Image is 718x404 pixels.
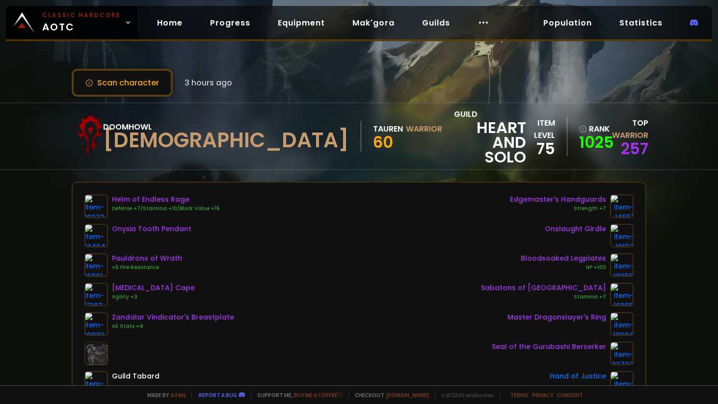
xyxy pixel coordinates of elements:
[610,194,634,218] img: item-14551
[84,253,108,277] img: item-16961
[345,13,402,33] a: Mak'gora
[373,123,403,135] div: Tauren
[84,371,108,395] img: item-5976
[481,283,606,293] div: Sabatons of [GEOGRAPHIC_DATA]
[112,253,182,264] div: Pauldrons of Wrath
[171,391,186,399] a: a fan
[610,342,634,365] img: item-22722
[521,264,606,271] div: HP +100
[84,194,108,218] img: item-19372
[149,13,190,33] a: Home
[185,77,232,89] span: 3 hours ago
[294,391,343,399] a: Buy me a coffee
[251,391,343,399] span: Support me,
[526,117,555,141] div: item level
[42,11,121,34] span: AOTC
[610,283,634,306] img: item-16965
[557,391,583,399] a: Consent
[6,6,137,39] a: Classic HardcoreAOTC
[270,13,333,33] a: Equipment
[610,312,634,336] img: item-19384
[84,283,108,306] img: item-17107
[112,312,234,323] div: Zandalar Vindicator's Breastplate
[510,194,606,205] div: Edgemaster's Handguards
[610,224,634,247] img: item-19137
[199,391,237,399] a: Report a bug
[612,130,648,141] span: Warrior
[112,323,234,330] div: All Stats +4
[112,283,195,293] div: [MEDICAL_DATA] Cape
[386,391,429,399] a: [DOMAIN_NAME]
[141,391,186,399] span: Made by
[532,391,553,399] a: Privacy
[610,371,634,395] img: item-11815
[72,69,173,97] button: Scan character
[492,342,606,352] div: Seal of the Gurubashi Berserker
[435,391,494,399] span: v. d752d5 - production
[84,312,108,336] img: item-19822
[414,13,458,33] a: Guilds
[373,131,393,153] span: 60
[621,137,648,160] a: 257
[454,108,526,164] div: guild
[84,224,108,247] img: item-18404
[510,205,606,213] div: Strength +7
[112,264,182,271] div: +5 Fire Resistance
[521,253,606,264] div: Bloodsoaked Legplates
[202,13,258,33] a: Progress
[610,117,649,141] div: Top
[579,135,604,150] a: 1025
[348,391,429,399] span: Checkout
[103,121,349,133] div: Doomhowl
[454,120,526,164] span: Heart and Solo
[507,312,606,323] div: Master Dragonslayer's Ring
[406,123,442,135] div: Warrior
[579,123,604,135] div: rank
[535,13,600,33] a: Population
[550,371,606,381] div: Hand of Justice
[510,391,528,399] a: Terms
[112,371,160,381] div: Guild Tabard
[526,141,555,156] div: 75
[112,205,220,213] div: Defense +7/Stamina +10/Block Value +15
[112,293,195,301] div: Agility +3
[481,293,606,301] div: Stamina +7
[103,133,349,148] div: [DEMOGRAPHIC_DATA]
[610,253,634,277] img: item-19855
[42,11,121,20] small: Classic Hardcore
[545,224,606,234] div: Onslaught Girdle
[112,224,191,234] div: Onyxia Tooth Pendant
[112,194,220,205] div: Helm of Endless Rage
[612,13,670,33] a: Statistics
